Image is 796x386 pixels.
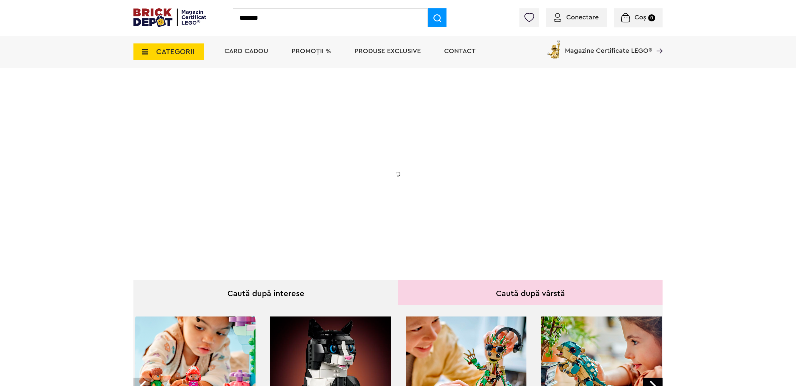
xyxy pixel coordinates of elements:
span: CATEGORII [156,48,194,55]
span: Magazine Certificate LEGO® [565,39,652,54]
h2: Seria de sărbători: Fantomă luminoasă. Promoția este valabilă în perioada [DATE] - [DATE]. [181,165,315,194]
div: Caută după interese [133,280,398,305]
small: 0 [648,14,655,21]
span: Coș [634,14,646,21]
a: PROMOȚII % [292,48,331,54]
span: Conectare [566,14,599,21]
a: Magazine Certificate LEGO® [652,39,663,45]
a: Contact [444,48,476,54]
a: Conectare [554,14,599,21]
div: Caută după vârstă [398,280,663,305]
h1: Cadou VIP 40772 [181,135,315,159]
a: Produse exclusive [355,48,421,54]
div: Află detalii [181,209,315,217]
a: Card Cadou [224,48,268,54]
